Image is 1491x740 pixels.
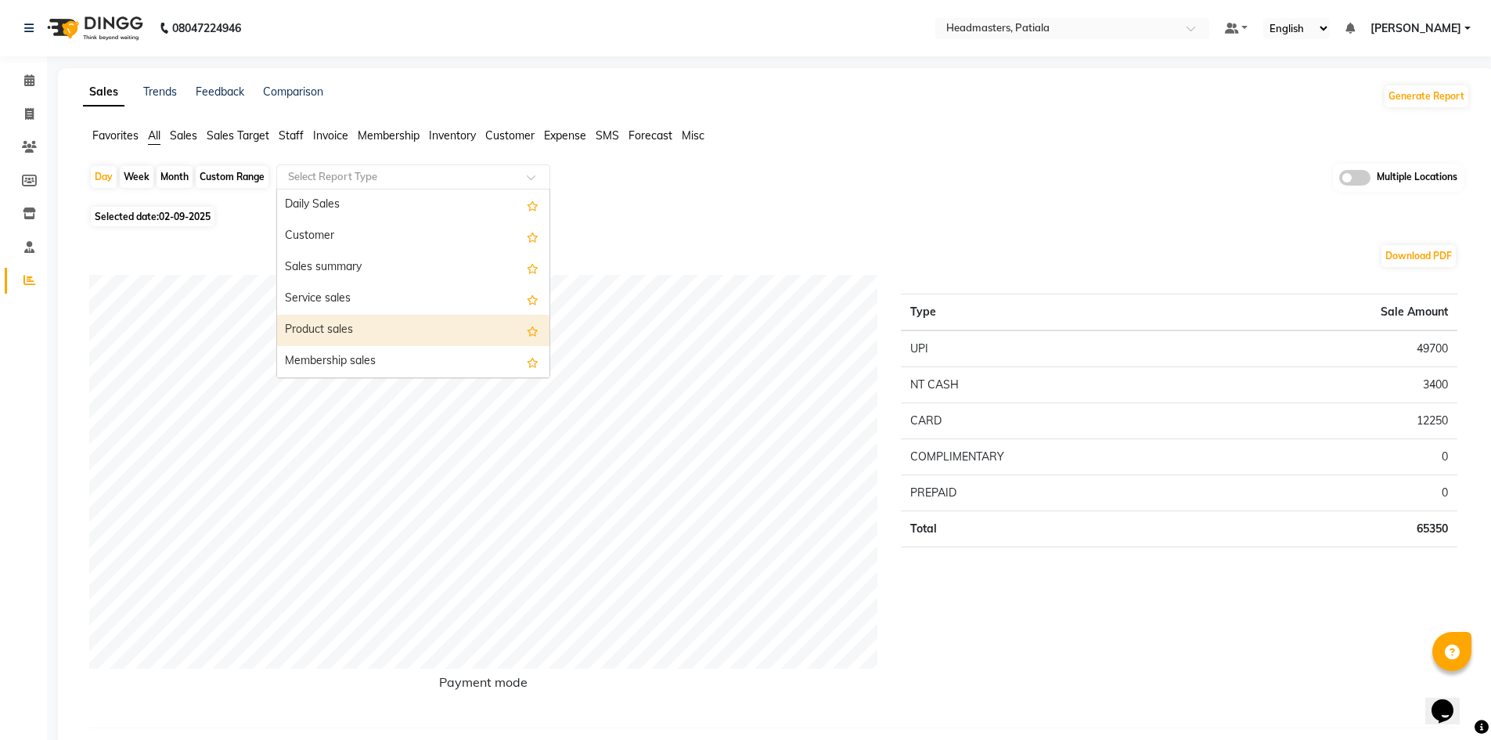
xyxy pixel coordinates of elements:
[83,78,124,106] a: Sales
[277,283,549,315] div: Service sales
[527,352,538,371] span: Add this report to Favorites List
[277,315,549,346] div: Product sales
[527,227,538,246] span: Add this report to Favorites List
[279,128,304,143] span: Staff
[527,321,538,340] span: Add this report to Favorites List
[1381,245,1456,267] button: Download PDF
[277,221,549,252] div: Customer
[527,258,538,277] span: Add this report to Favorites List
[277,346,549,377] div: Membership sales
[1385,85,1468,107] button: Generate Report
[170,128,197,143] span: Sales
[1216,475,1457,511] td: 0
[277,252,549,283] div: Sales summary
[313,128,348,143] span: Invoice
[358,128,420,143] span: Membership
[157,166,193,188] div: Month
[1216,294,1457,330] th: Sale Amount
[89,675,877,696] h6: Payment mode
[527,196,538,215] span: Add this report to Favorites List
[1370,20,1461,37] span: [PERSON_NAME]
[263,85,323,99] a: Comparison
[196,85,244,99] a: Feedback
[1377,170,1457,186] span: Multiple Locations
[172,6,241,50] b: 08047224946
[1216,402,1457,439] td: 12250
[544,128,586,143] span: Expense
[1216,330,1457,367] td: 49700
[143,85,177,99] a: Trends
[196,166,268,188] div: Custom Range
[1425,677,1475,724] iframe: chat widget
[901,511,1216,547] td: Total
[92,128,139,143] span: Favorites
[596,128,619,143] span: SMS
[1216,439,1457,475] td: 0
[207,128,269,143] span: Sales Target
[1216,511,1457,547] td: 65350
[682,128,704,143] span: Misc
[277,190,549,221] div: Daily Sales
[527,290,538,309] span: Add this report to Favorites List
[159,211,211,222] span: 02-09-2025
[901,439,1216,475] td: COMPLIMENTARY
[485,128,535,143] span: Customer
[40,6,147,50] img: logo
[148,128,160,143] span: All
[276,189,550,378] ng-dropdown-panel: Options list
[901,366,1216,402] td: NT CASH
[901,475,1216,511] td: PREPAID
[91,207,214,226] span: Selected date:
[91,166,117,188] div: Day
[429,128,476,143] span: Inventory
[120,166,153,188] div: Week
[628,128,672,143] span: Forecast
[901,330,1216,367] td: UPI
[901,402,1216,439] td: CARD
[1216,366,1457,402] td: 3400
[901,294,1216,330] th: Type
